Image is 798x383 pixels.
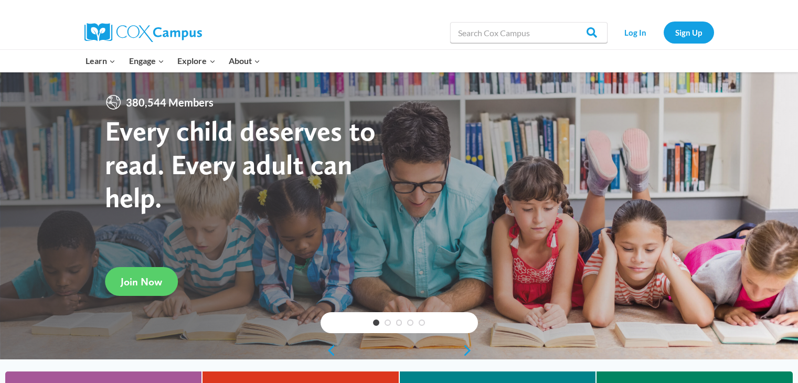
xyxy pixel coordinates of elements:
[407,320,413,326] a: 4
[373,320,379,326] a: 1
[121,275,162,288] span: Join Now
[396,320,402,326] a: 3
[613,22,658,43] a: Log In
[385,320,391,326] a: 2
[177,54,215,68] span: Explore
[105,267,178,296] a: Join Now
[129,54,164,68] span: Engage
[122,94,218,111] span: 380,544 Members
[450,22,608,43] input: Search Cox Campus
[462,344,478,357] a: next
[419,320,425,326] a: 5
[229,54,260,68] span: About
[321,340,478,361] div: content slider buttons
[613,22,714,43] nav: Secondary Navigation
[84,23,202,42] img: Cox Campus
[105,114,376,214] strong: Every child deserves to read. Every adult can help.
[664,22,714,43] a: Sign Up
[86,54,115,68] span: Learn
[321,344,336,357] a: previous
[79,50,267,72] nav: Primary Navigation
